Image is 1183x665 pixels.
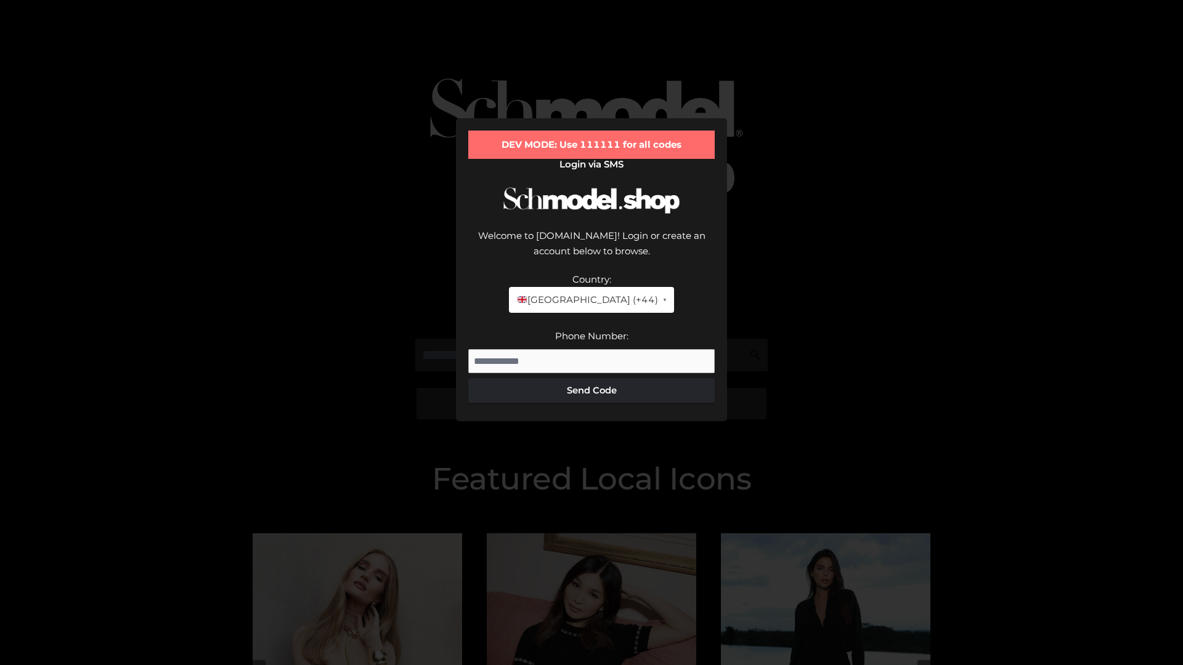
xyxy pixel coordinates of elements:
button: Send Code [468,378,715,403]
label: Country: [572,273,611,285]
img: 🇬🇧 [518,295,527,304]
div: DEV MODE: Use 111111 for all codes [468,131,715,159]
label: Phone Number: [555,330,628,342]
img: Schmodel Logo [499,176,684,225]
div: Welcome to [DOMAIN_NAME]! Login or create an account below to browse. [468,228,715,272]
h2: Login via SMS [468,159,715,170]
span: [GEOGRAPHIC_DATA] (+44) [516,292,657,308]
